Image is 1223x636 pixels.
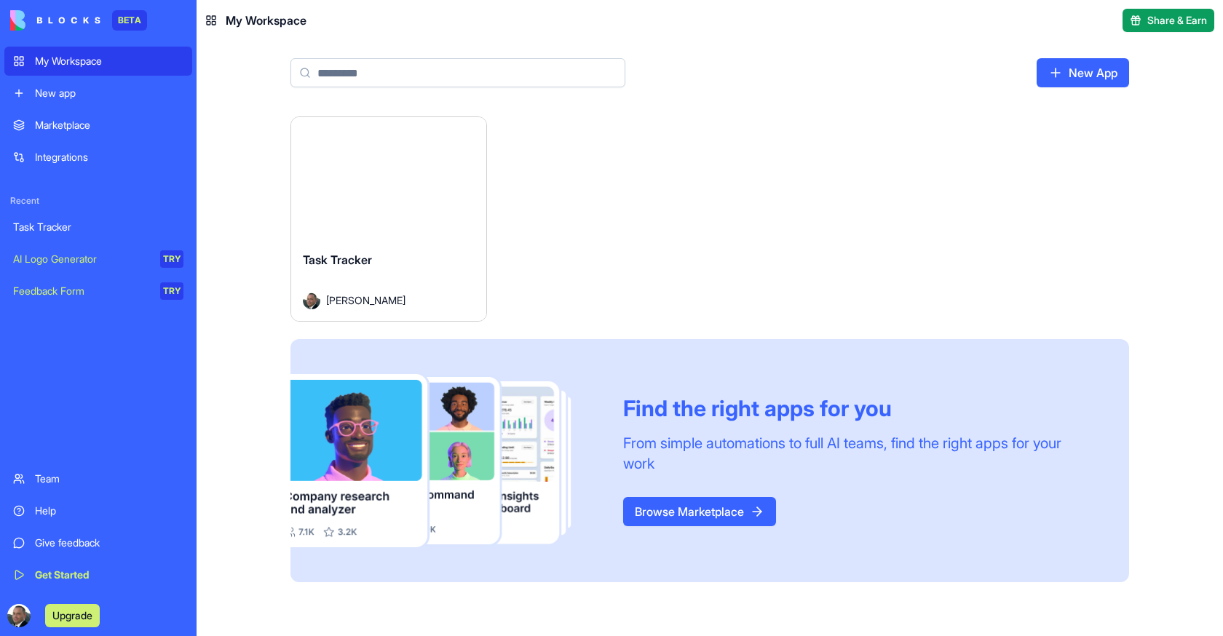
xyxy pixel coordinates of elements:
[45,604,100,627] button: Upgrade
[35,472,183,486] div: Team
[623,433,1094,474] div: From simple automations to full AI teams, find the right apps for your work
[13,284,150,298] div: Feedback Form
[160,250,183,268] div: TRY
[35,568,183,582] div: Get Started
[112,10,147,31] div: BETA
[35,118,183,132] div: Marketplace
[1147,13,1207,28] span: Share & Earn
[35,150,183,164] div: Integrations
[45,608,100,622] a: Upgrade
[4,245,192,274] a: AI Logo GeneratorTRY
[35,504,183,518] div: Help
[4,143,192,172] a: Integrations
[290,116,487,322] a: Task TrackerAvatar[PERSON_NAME]
[4,464,192,493] a: Team
[1123,9,1214,32] button: Share & Earn
[10,10,147,31] a: BETA
[10,10,100,31] img: logo
[35,54,183,68] div: My Workspace
[4,496,192,525] a: Help
[303,253,372,267] span: Task Tracker
[160,282,183,300] div: TRY
[4,528,192,557] a: Give feedback
[4,195,192,207] span: Recent
[4,212,192,242] a: Task Tracker
[13,220,183,234] div: Task Tracker
[623,395,1094,421] div: Find the right apps for you
[226,12,306,29] span: My Workspace
[623,497,776,526] a: Browse Marketplace
[290,374,600,548] img: Frame_181_egmpey.png
[1037,58,1129,87] a: New App
[35,536,183,550] div: Give feedback
[4,111,192,140] a: Marketplace
[4,47,192,76] a: My Workspace
[326,293,405,308] span: [PERSON_NAME]
[35,86,183,100] div: New app
[7,604,31,627] img: ACg8ocLQfeGqdZ3OhSIw1SGuUDkSA8hRIU2mJPlIgC-TdvOJN466vaIWsA=s96-c
[303,292,320,309] img: Avatar
[4,277,192,306] a: Feedback FormTRY
[4,79,192,108] a: New app
[4,560,192,589] a: Get Started
[13,252,150,266] div: AI Logo Generator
